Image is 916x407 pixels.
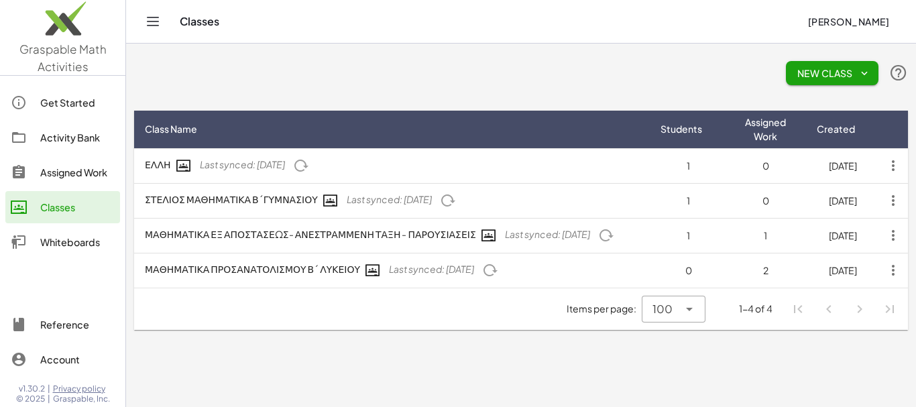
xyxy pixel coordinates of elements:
[505,228,590,240] span: Last synced: [DATE]
[783,294,905,325] nav: Pagination Navigation
[650,148,727,183] td: 1
[5,156,120,188] a: Assigned Work
[389,263,474,275] span: Last synced: [DATE]
[19,42,107,74] span: Graspable Math Activities
[739,302,772,316] div: 1-4 of 4
[40,316,115,333] div: Reference
[738,115,793,143] span: Assigned Work
[661,122,702,136] span: Students
[19,384,45,394] span: v1.30.2
[40,351,115,367] div: Account
[650,183,727,218] td: 1
[804,183,881,218] td: [DATE]
[134,148,650,183] td: ΕΛΛΗ
[48,394,50,404] span: |
[817,122,855,136] span: Created
[652,301,673,317] span: 100
[48,384,50,394] span: |
[53,384,110,394] a: Privacy policy
[5,191,120,223] a: Classes
[567,302,642,316] span: Items per page:
[5,226,120,258] a: Whiteboards
[797,67,868,79] span: New Class
[5,86,120,119] a: Get Started
[763,264,768,276] span: 2
[40,129,115,146] div: Activity Bank
[40,199,115,215] div: Classes
[5,121,120,154] a: Activity Bank
[797,9,900,34] button: [PERSON_NAME]
[786,61,878,85] button: New Class
[764,229,767,241] span: 1
[200,158,285,170] span: Last synced: [DATE]
[40,164,115,180] div: Assigned Work
[807,15,889,27] span: [PERSON_NAME]
[5,343,120,375] a: Account
[134,253,650,288] td: ΜΑΘΗΜΑΤΙΚΑ ΠΡΟΣΑΝΑΤΟΛΙΣΜΟΥ Β΄ ΛΥΚΕΙΟΥ
[762,160,769,172] span: 0
[347,193,432,205] span: Last synced: [DATE]
[134,218,650,253] td: ΜΑΘΗΜΑΤΙΚΑ ΕΞ ΑΠΟΣΤΑΣΕΩΣ- ΑΝΕΣΤΡΑΜΜΕΝΗ ΤΑΞΗ - ΠΑΡΟΥΣΙΑΣΕΙΣ
[762,194,769,207] span: 0
[16,394,45,404] span: © 2025
[145,122,197,136] span: Class Name
[40,95,115,111] div: Get Started
[650,218,727,253] td: 1
[40,234,115,250] div: Whiteboards
[142,11,164,32] button: Toggle navigation
[134,183,650,218] td: ΣΤΕΛΙΟΣ ΜΑΘΗΜΑΤΙΚΑ Β΄ΓΥΜΝΑΣΙΟΥ
[804,253,881,288] td: [DATE]
[53,394,110,404] span: Graspable, Inc.
[5,308,120,341] a: Reference
[650,253,727,288] td: 0
[804,218,881,253] td: [DATE]
[804,148,881,183] td: [DATE]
